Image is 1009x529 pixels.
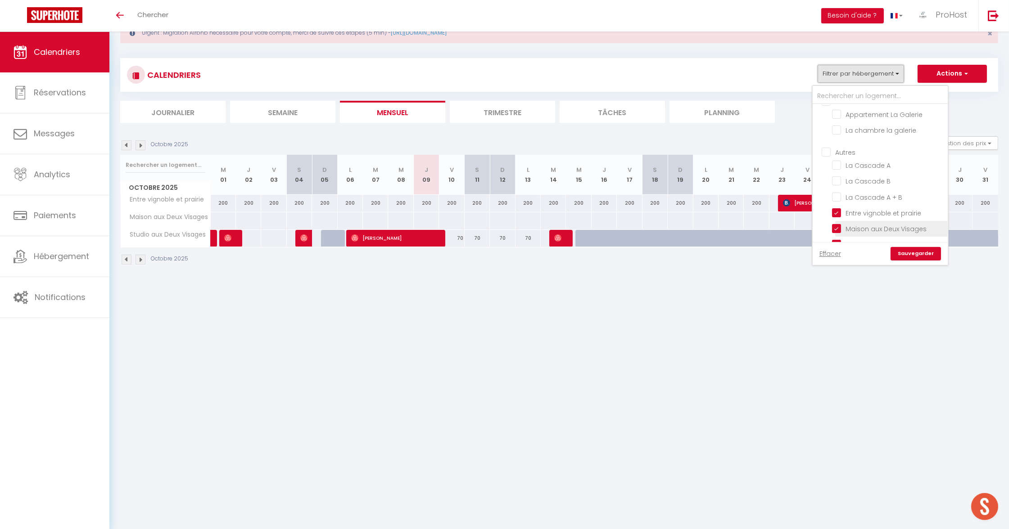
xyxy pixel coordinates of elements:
[795,155,820,195] th: 24
[983,166,987,174] abbr: V
[936,9,967,20] span: ProHost
[425,166,428,174] abbr: J
[490,195,515,211] div: 200
[560,101,665,123] li: Tâches
[236,155,261,195] th: 02
[988,10,999,21] img: logout
[987,30,992,38] button: Close
[566,195,591,211] div: 200
[653,166,657,174] abbr: S
[490,155,515,195] th: 12
[846,126,916,135] span: La chambre la galerie
[338,195,363,211] div: 200
[287,155,312,195] th: 04
[126,157,205,173] input: Rechercher un logement...
[516,230,541,247] div: 70
[137,10,168,19] span: Chercher
[221,166,226,174] abbr: M
[541,195,566,211] div: 200
[973,195,998,211] div: 200
[120,101,226,123] li: Journalier
[34,128,75,139] span: Messages
[439,195,464,211] div: 200
[818,65,904,83] button: Filtrer par hébergement
[947,195,973,211] div: 200
[450,166,454,174] abbr: V
[351,229,435,247] span: [PERSON_NAME]
[465,155,490,195] th: 11
[670,101,775,123] li: Planning
[541,155,566,195] th: 14
[744,155,769,195] th: 22
[465,195,490,211] div: 200
[121,181,210,194] span: Octobre 2025
[287,195,312,211] div: 200
[300,229,309,247] span: [PERSON_NAME]
[783,194,842,211] span: [PERSON_NAME]
[363,195,388,211] div: 200
[122,195,207,205] span: Entre vignoble et prairie
[693,155,719,195] th: 20
[891,247,941,260] a: Sauvegarder
[769,155,795,195] th: 23
[34,251,89,262] span: Hébergement
[719,155,744,195] th: 21
[312,195,337,211] div: 200
[414,155,439,195] th: 09
[846,110,923,119] span: Appartement La Galerie
[812,85,949,266] div: Filtrer par hébergement
[230,101,335,123] li: Semaine
[693,195,719,211] div: 200
[34,46,80,58] span: Calendriers
[120,22,998,43] div: Urgent : Migration Airbnb nécessaire pour votre compte, merci de suivre ces étapes (5 min) -
[363,155,388,195] th: 07
[602,166,606,174] abbr: J
[247,166,250,174] abbr: J
[398,166,404,174] abbr: M
[224,229,233,247] span: Kamyl
[719,195,744,211] div: 200
[628,166,632,174] abbr: V
[846,224,927,233] span: Maison aux Deux Visages
[592,155,617,195] th: 16
[439,155,464,195] th: 10
[835,97,900,106] span: Chambre La Galerie
[236,195,261,211] div: 200
[554,229,563,247] span: [PERSON_NAME]
[821,8,884,23] button: Besoin d'aide ?
[500,166,505,174] abbr: D
[211,230,215,247] a: [PERSON_NAME]
[516,155,541,195] th: 13
[349,166,352,174] abbr: L
[27,7,82,23] img: Super Booking
[744,195,769,211] div: 200
[338,155,363,195] th: 06
[846,209,921,218] span: Entre vignoble et prairie
[297,166,301,174] abbr: S
[678,166,683,174] abbr: D
[211,155,236,195] th: 01
[931,136,998,150] button: Gestion des prix
[643,155,668,195] th: 18
[388,195,413,211] div: 200
[475,166,479,174] abbr: S
[754,166,760,174] abbr: M
[705,166,707,174] abbr: L
[805,166,810,174] abbr: V
[668,195,693,211] div: 200
[439,230,464,247] div: 70
[617,155,642,195] th: 17
[151,140,188,149] p: Octobre 2025
[973,155,998,195] th: 31
[145,65,201,85] h3: CALENDRIERS
[916,8,930,22] img: ...
[211,195,236,211] div: 200
[490,230,515,247] div: 70
[450,101,555,123] li: Trimestre
[819,249,841,259] a: Effacer
[388,155,413,195] th: 08
[846,193,902,202] span: La Cascade A + B
[465,230,490,247] div: 70
[34,169,70,180] span: Analytics
[122,230,208,240] span: Studio aux Deux Visages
